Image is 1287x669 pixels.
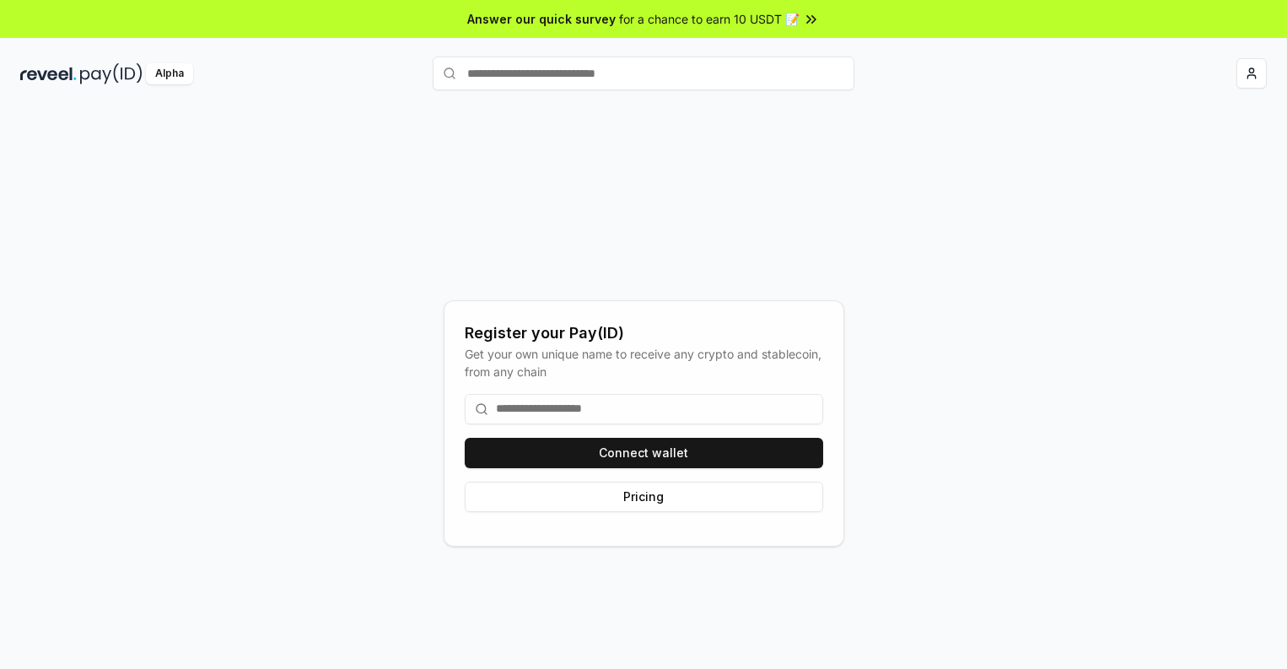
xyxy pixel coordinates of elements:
span: for a chance to earn 10 USDT 📝 [619,10,800,28]
button: Connect wallet [465,438,823,468]
div: Alpha [146,63,193,84]
button: Pricing [465,482,823,512]
span: Answer our quick survey [467,10,616,28]
div: Register your Pay(ID) [465,321,823,345]
div: Get your own unique name to receive any crypto and stablecoin, from any chain [465,345,823,380]
img: reveel_dark [20,63,77,84]
img: pay_id [80,63,143,84]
